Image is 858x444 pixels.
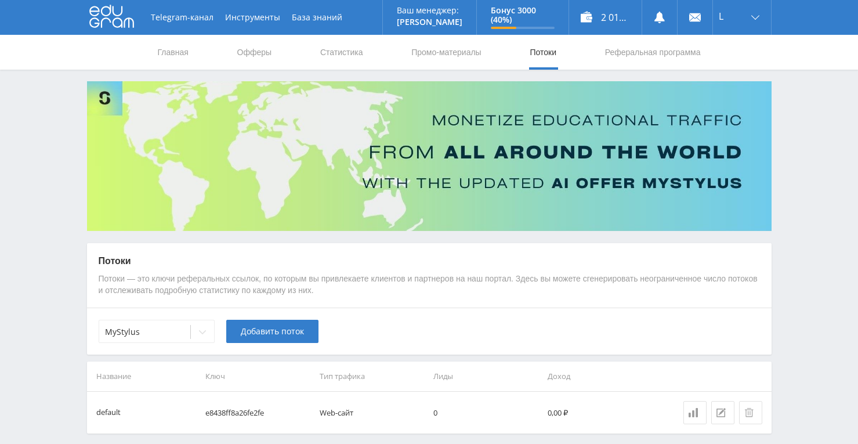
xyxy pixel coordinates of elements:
button: Удалить [739,401,762,424]
p: Ваш менеджер: [397,6,462,15]
a: Промо-материалы [410,35,482,70]
p: [PERSON_NAME] [397,17,462,27]
a: Реферальная программа [604,35,702,70]
span: L [719,12,723,21]
th: Тип трафика [315,362,429,391]
th: Лиды [429,362,543,391]
span: Добавить поток [241,327,304,336]
a: Главная [157,35,190,70]
p: Бонус 3000 (40%) [491,6,555,24]
th: Ключ [201,362,315,391]
p: Потоки [99,255,760,268]
a: Потоки [528,35,557,70]
td: e8438ff8a26fe2fe [201,392,315,434]
a: Статистика [319,35,364,70]
th: Доход [543,362,657,391]
a: Офферы [236,35,273,70]
td: Web-сайт [315,392,429,434]
button: Редактировать [711,401,734,424]
img: Banner [87,81,772,231]
div: default [96,406,121,420]
td: 0,00 ₽ [543,392,657,434]
th: Название [87,362,201,391]
a: Статистика [683,401,707,424]
p: Потоки — это ключи реферальных ссылок, по которым вы привлекаете клиентов и партнеров на наш порт... [99,273,760,296]
td: 0 [429,392,543,434]
button: Добавить поток [226,320,318,343]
